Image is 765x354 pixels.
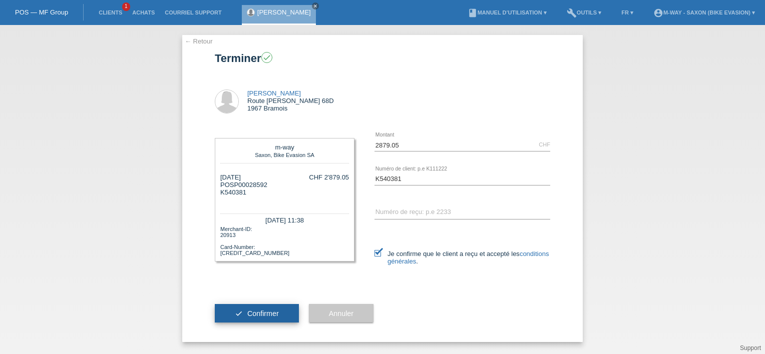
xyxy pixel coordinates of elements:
i: check [235,309,243,317]
button: check Confirmer [215,304,299,323]
i: close [313,3,318,8]
span: Annuler [329,309,353,317]
i: account_circle [653,8,663,18]
a: [PERSON_NAME] [257,8,311,16]
a: conditions générales [388,250,549,265]
span: 1 [122,2,130,11]
div: Route [PERSON_NAME] 68D 1967 Bramois [247,89,334,112]
h1: Terminer [215,52,550,64]
a: buildOutils ▾ [562,9,606,15]
a: Courriel Support [160,9,226,15]
i: book [468,8,478,18]
a: POS — MF Group [15,8,68,16]
div: m-way [223,143,346,151]
a: close [312,2,319,9]
span: K540381 [220,188,246,196]
a: Achats [127,9,160,15]
i: check [262,53,271,62]
a: [PERSON_NAME] [247,89,301,97]
div: [DATE] POSP00028592 [220,173,267,203]
label: Je confirme que le client a reçu et accepté les . [374,250,550,265]
a: Support [740,344,761,351]
i: build [567,8,577,18]
a: bookManuel d’utilisation ▾ [463,9,552,15]
a: account_circlem-way - Saxon (Bike Evasion) ▾ [648,9,760,15]
a: Clients [94,9,127,15]
span: Confirmer [247,309,279,317]
div: Merchant-ID: 20913 Card-Number: [CREDIT_CARD_NUMBER] [220,225,349,256]
a: ← Retour [185,37,213,45]
a: FR ▾ [616,9,638,15]
div: [DATE] 11:38 [220,213,349,225]
div: Saxon, Bike Evasion SA [223,151,346,158]
button: Annuler [309,304,373,323]
div: CHF [539,141,550,147]
div: CHF 2'879.05 [309,173,349,181]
